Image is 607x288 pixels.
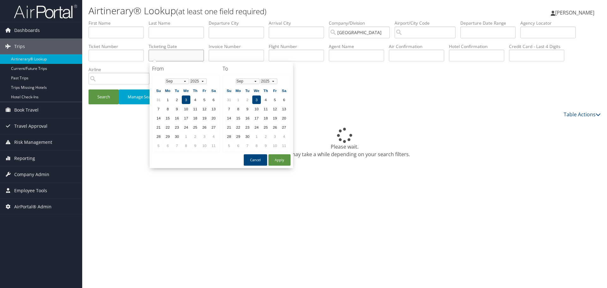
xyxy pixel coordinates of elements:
td: 27 [280,123,288,132]
th: Su [154,86,163,95]
td: 29 [163,132,172,141]
td: 25 [191,123,199,132]
td: 6 [163,141,172,150]
img: airportal-logo.png [14,4,77,19]
td: 29 [234,132,242,141]
label: Airline [89,66,154,73]
td: 11 [191,105,199,113]
td: 7 [243,141,252,150]
button: Apply [268,154,291,166]
span: Dashboards [14,22,40,38]
label: Ticket Number [89,43,149,50]
td: 4 [280,132,288,141]
td: 14 [225,114,233,122]
td: 6 [209,95,218,104]
label: Invoice Number [209,43,269,50]
span: Travel Approval [14,118,47,134]
td: 18 [191,114,199,122]
td: 24 [252,123,261,132]
td: 5 [225,141,233,150]
td: 8 [252,141,261,150]
span: Reporting [14,150,35,166]
td: 7 [225,105,233,113]
span: Trips [14,39,25,54]
label: Last Name [149,20,209,26]
label: Departure City [209,20,269,26]
td: 9 [173,105,181,113]
td: 12 [271,105,279,113]
td: 30 [243,132,252,141]
span: Company Admin [14,167,49,182]
td: 10 [271,141,279,150]
span: Book Travel [14,102,39,118]
label: Flight Number [269,43,329,50]
td: 9 [261,141,270,150]
td: 26 [271,123,279,132]
th: Mo [234,86,242,95]
td: 9 [243,105,252,113]
td: 12 [200,105,209,113]
td: 5 [200,95,209,104]
td: 21 [154,123,163,132]
td: 5 [154,141,163,150]
td: 13 [209,105,218,113]
span: [PERSON_NAME] [555,9,594,16]
td: 8 [234,105,242,113]
td: 2 [261,132,270,141]
td: 26 [200,123,209,132]
td: 22 [234,123,242,132]
td: 2 [191,132,199,141]
td: 25 [261,123,270,132]
th: Su [225,86,233,95]
td: 23 [173,123,181,132]
td: 17 [182,114,190,122]
td: 3 [182,95,190,104]
td: 20 [209,114,218,122]
td: 15 [163,114,172,122]
td: 23 [243,123,252,132]
td: 24 [182,123,190,132]
td: 19 [200,114,209,122]
th: Th [191,86,199,95]
th: Fr [271,86,279,95]
td: 9 [191,141,199,150]
td: 8 [163,105,172,113]
th: Mo [163,86,172,95]
td: 27 [209,123,218,132]
label: Departure Date Range [460,20,520,26]
td: 10 [200,141,209,150]
td: 17 [252,114,261,122]
td: 1 [252,132,261,141]
label: Airport/City Code [395,20,460,26]
h4: To [223,65,291,72]
td: 6 [234,141,242,150]
td: 3 [200,132,209,141]
td: 18 [261,114,270,122]
td: 28 [225,132,233,141]
td: 8 [182,141,190,150]
th: Tu [173,86,181,95]
label: Agency Locator [520,20,580,26]
label: Credit Card - Last 4 Digits [509,43,569,50]
td: 31 [225,95,233,104]
td: 16 [243,114,252,122]
div: Please wait. This may take a while depending on your search filters. [89,128,601,158]
label: Arrival City [269,20,329,26]
th: Sa [209,86,218,95]
button: Cancel [244,154,267,166]
label: Agent Name [329,43,389,50]
a: Table Actions [564,111,601,118]
th: We [252,86,261,95]
th: Tu [243,86,252,95]
th: Fr [200,86,209,95]
td: 4 [261,95,270,104]
td: 10 [252,105,261,113]
td: 28 [154,132,163,141]
td: 4 [209,132,218,141]
td: 13 [280,105,288,113]
td: 11 [209,141,218,150]
td: 5 [271,95,279,104]
td: 30 [173,132,181,141]
span: Employee Tools [14,183,47,199]
td: 7 [173,141,181,150]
